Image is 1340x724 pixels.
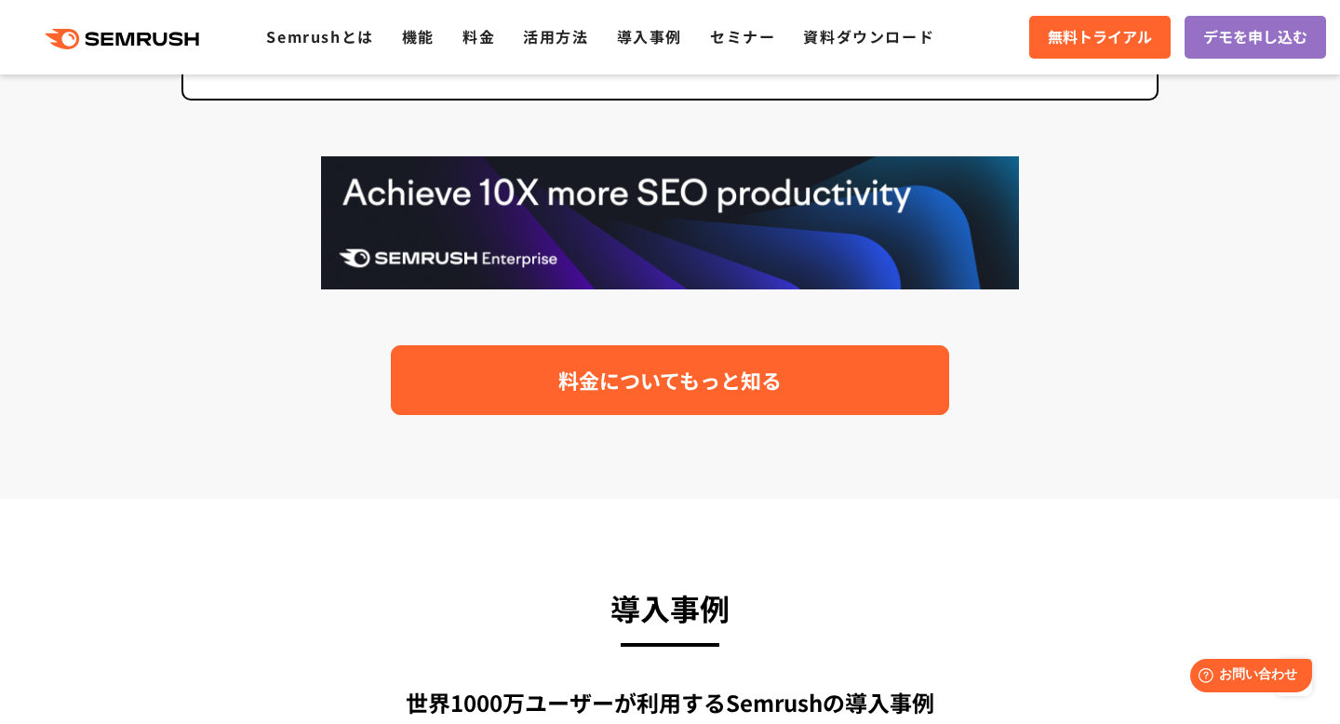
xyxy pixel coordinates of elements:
a: Semrushとは [266,25,373,47]
span: デモを申し込む [1203,25,1307,49]
a: 料金についてもっと知る [391,345,949,415]
span: 料金についてもっと知る [558,364,782,396]
a: 無料トライアル [1029,16,1171,59]
a: 料金 [462,25,495,47]
a: 機能 [402,25,435,47]
a: 導入事例 [617,25,682,47]
a: デモを申し込む [1185,16,1326,59]
h3: 導入事例 [181,583,1159,633]
iframe: Help widget launcher [1174,651,1320,704]
a: セミナー [710,25,775,47]
span: 無料トライアル [1048,25,1152,49]
div: 世界1000万ユーザーが利用する Semrushの導入事例 [181,686,1159,719]
a: 活用方法 [523,25,588,47]
a: 資料ダウンロード [803,25,934,47]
